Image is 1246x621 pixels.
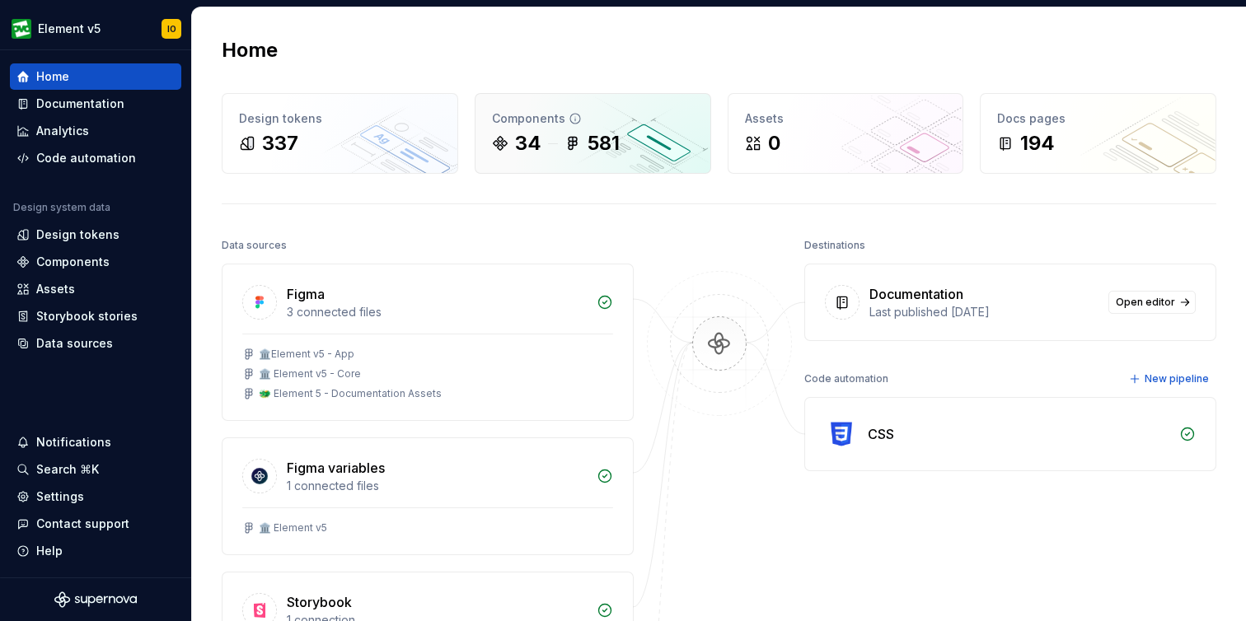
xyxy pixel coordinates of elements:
div: Design system data [13,201,110,214]
div: Last published [DATE] [869,304,1098,320]
div: Code automation [804,367,888,390]
a: Settings [10,483,181,510]
button: Element v5IO [3,11,188,46]
div: Documentation [869,284,963,304]
a: Components34581 [475,93,711,174]
div: Help [36,543,63,559]
a: Components [10,249,181,275]
div: 337 [262,130,298,156]
a: Home [10,63,181,90]
a: Assets0 [728,93,964,174]
button: Contact support [10,511,181,537]
div: Contact support [36,516,129,532]
div: Assets [745,110,947,127]
div: Code automation [36,150,136,166]
span: New pipeline [1145,372,1209,385]
div: Figma [287,284,325,304]
div: Notifications [36,434,111,451]
div: Element v5 [38,21,101,37]
a: Code automation [10,145,181,171]
div: Home [36,68,69,85]
div: 0 [768,130,780,156]
div: Figma variables [287,458,385,478]
button: Help [10,538,181,564]
a: Open editor [1108,291,1196,314]
div: Design tokens [36,226,119,243]
a: Design tokens337 [222,93,458,174]
div: Design tokens [239,110,441,127]
div: Destinations [804,234,865,257]
button: Notifications [10,429,181,455]
div: 🏛️ Element v5 - Core [259,367,361,381]
div: 🐲 Element 5 - Documentation Assets [259,387,442,400]
div: Components [492,110,694,127]
a: Data sources [10,330,181,357]
button: New pipeline [1124,367,1216,390]
div: Docs pages [997,110,1199,127]
div: IO [167,22,176,35]
div: CSS [868,424,894,444]
div: Assets [36,281,75,297]
a: Analytics [10,118,181,144]
span: Open editor [1116,296,1175,309]
div: 🏛️ Element v5 [259,521,327,535]
svg: Supernova Logo [54,591,137,608]
div: 🏛️Element v5 - App [259,348,354,361]
button: Search ⌘K [10,456,181,483]
div: Data sources [222,234,287,257]
img: a1163231-533e-497d-a445-0e6f5b523c07.png [12,19,31,39]
div: 1 connected files [287,478,587,494]
div: 34 [515,130,541,156]
div: 194 [1020,130,1055,156]
a: Documentation [10,91,181,117]
a: Figma variables1 connected files🏛️ Element v5 [222,437,634,555]
h2: Home [222,37,278,63]
a: Assets [10,276,181,302]
div: Settings [36,488,84,505]
div: Analytics [36,123,89,139]
div: Data sources [36,335,113,352]
div: Storybook [287,592,352,612]
div: Storybook stories [36,308,138,325]
div: Documentation [36,96,124,112]
div: 581 [588,130,620,156]
a: Figma3 connected files🏛️Element v5 - App🏛️ Element v5 - Core🐲 Element 5 - Documentation Assets [222,264,634,421]
a: Design tokens [10,222,181,248]
div: Components [36,254,110,270]
a: Docs pages194 [980,93,1216,174]
div: 3 connected files [287,304,587,320]
div: Search ⌘K [36,461,99,478]
a: Storybook stories [10,303,181,329]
